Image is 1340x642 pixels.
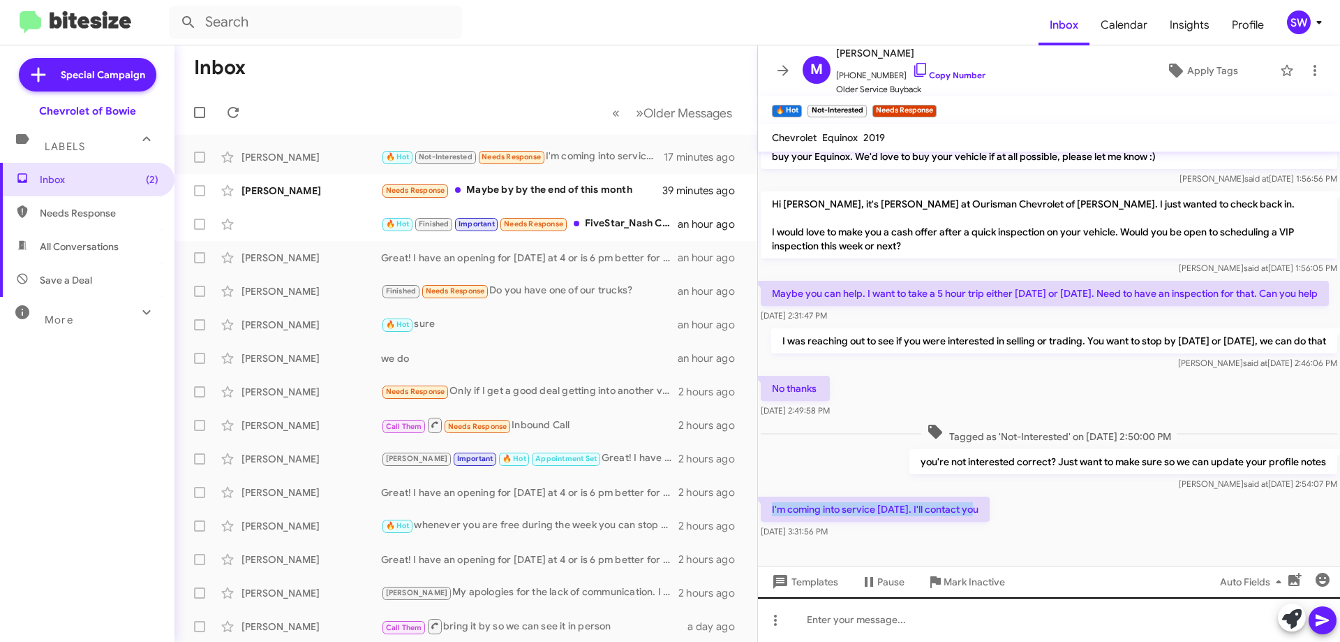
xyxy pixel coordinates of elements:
div: [PERSON_NAME] [241,184,381,198]
span: Needs Response [482,152,541,161]
span: Appointment Set [535,454,597,463]
div: [PERSON_NAME] [241,284,381,298]
a: Calendar [1089,5,1159,45]
div: 2 hours ago [678,486,746,499]
button: Next [627,99,740,127]
div: whenever you are free during the week you can stop by. [DATE]? [381,518,678,534]
div: 2 hours ago [678,452,746,466]
div: [PERSON_NAME] [241,418,381,432]
div: SW [1287,10,1311,34]
span: 2019 [863,131,885,144]
span: Auto Fields [1220,569,1287,594]
div: an hour ago [678,284,746,298]
div: Do you have one of our trucks? [381,283,678,299]
div: bring it by so we can see it in person [381,618,687,635]
span: Finished [386,286,417,296]
p: Hi [PERSON_NAME], it's [PERSON_NAME] at Ourisman Chevrolet of [PERSON_NAME]. I just wanted to che... [761,191,1337,258]
span: Needs Response [40,206,158,220]
div: 17 minutes ago [664,150,746,164]
span: [PERSON_NAME] [DATE] 1:56:56 PM [1179,173,1337,184]
span: 🔥 Hot [386,320,410,329]
span: Needs Response [448,422,507,431]
span: 🔥 Hot [386,219,410,228]
span: Labels [45,140,85,153]
span: Call Them [386,422,422,431]
span: [PERSON_NAME] [836,45,985,61]
button: Pause [849,569,916,594]
span: Call Them [386,623,422,632]
button: Mark Inactive [916,569,1016,594]
p: I was reaching out to see if you were interested in selling or trading. You want to stop by [DATE... [771,328,1337,353]
span: (2) [146,173,158,187]
p: you're not interested correct? Just want to make sure so we can update your profile notes [909,449,1337,474]
a: Copy Number [912,70,985,80]
div: I'm coming into service [DATE]. I'll contact you [381,149,664,165]
div: Great! I have an opening for [DATE] at 4 or is 6 pm better for you? [381,486,678,499]
small: Needs Response [872,105,937,117]
span: Needs Response [504,219,563,228]
div: FiveStar_Nash Crn [DATE] $3.8 +4.5 Crn [DATE] $3.8 +4.5 Bns [DATE] $9.37 +1.0 Bns [DATE] $9.37 +1.0 [381,216,678,232]
div: Great! I have an opening for [DATE] at 4 or is 6 pm better for you? [381,451,678,467]
div: 2 hours ago [678,385,746,399]
span: Needs Response [386,387,445,396]
a: Insights [1159,5,1221,45]
div: 39 minutes ago [662,184,746,198]
span: [DATE] 2:49:58 PM [761,405,830,416]
div: [PERSON_NAME] [241,553,381,567]
span: Special Campaign [61,68,145,82]
span: said at [1243,358,1267,368]
span: Important [459,219,495,228]
span: said at [1244,173,1269,184]
span: Older Messages [643,105,732,121]
span: 🔥 Hot [502,454,526,463]
div: an hour ago [678,318,746,332]
div: [PERSON_NAME] [241,251,381,265]
span: 🔥 Hot [386,152,410,161]
span: Finished [419,219,449,228]
div: 2 hours ago [678,519,746,533]
div: 2 hours ago [678,586,746,600]
span: [DATE] 2:31:47 PM [761,310,827,321]
span: Not-Interested [419,152,472,161]
div: Great! I have an opening for [DATE] at 4 or is 6 pm better for you? [381,251,678,265]
span: Needs Response [386,186,445,195]
span: 🔥 Hot [386,521,410,530]
div: [PERSON_NAME] [241,385,381,399]
button: Apply Tags [1130,58,1273,83]
span: « [612,104,620,122]
div: Chevrolet of Bowie [39,104,136,118]
div: Inbound Call [381,416,678,434]
div: [PERSON_NAME] [241,586,381,600]
span: [PERSON_NAME] [386,588,448,597]
div: [PERSON_NAME] [241,150,381,164]
div: Great! I have an opening for [DATE] at 4 or is 6 pm better for you? [381,553,678,567]
div: [PERSON_NAME] [241,318,381,332]
h1: Inbox [194,57,246,79]
div: [PERSON_NAME] [241,519,381,533]
span: Inbox [1038,5,1089,45]
div: sure [381,316,678,333]
small: Not-Interested [807,105,866,117]
div: [PERSON_NAME] [241,452,381,466]
span: M [810,59,823,81]
button: SW [1275,10,1325,34]
small: 🔥 Hot [772,105,802,117]
span: said at [1244,263,1268,273]
span: [PERSON_NAME] [386,454,448,463]
span: [DATE] 3:31:56 PM [761,526,828,537]
div: an hour ago [678,251,746,265]
span: Inbox [40,173,158,187]
div: a day ago [687,620,746,634]
a: Special Campaign [19,58,156,92]
div: 2 hours ago [678,553,746,567]
span: Needs Response [426,286,485,296]
div: [PERSON_NAME] [241,486,381,499]
p: Maybe you can help. I want to take a 5 hour trip either [DATE] or [DATE]. Need to have an inspect... [761,281,1329,306]
span: Apply Tags [1187,58,1238,83]
nav: Page navigation example [604,99,740,127]
p: No thanks [761,376,830,401]
span: [PERSON_NAME] [DATE] 1:56:05 PM [1179,263,1337,273]
button: Templates [758,569,849,594]
div: My apologies for the lack of communication. I see a note where you were trying to get more of a d... [381,585,678,601]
